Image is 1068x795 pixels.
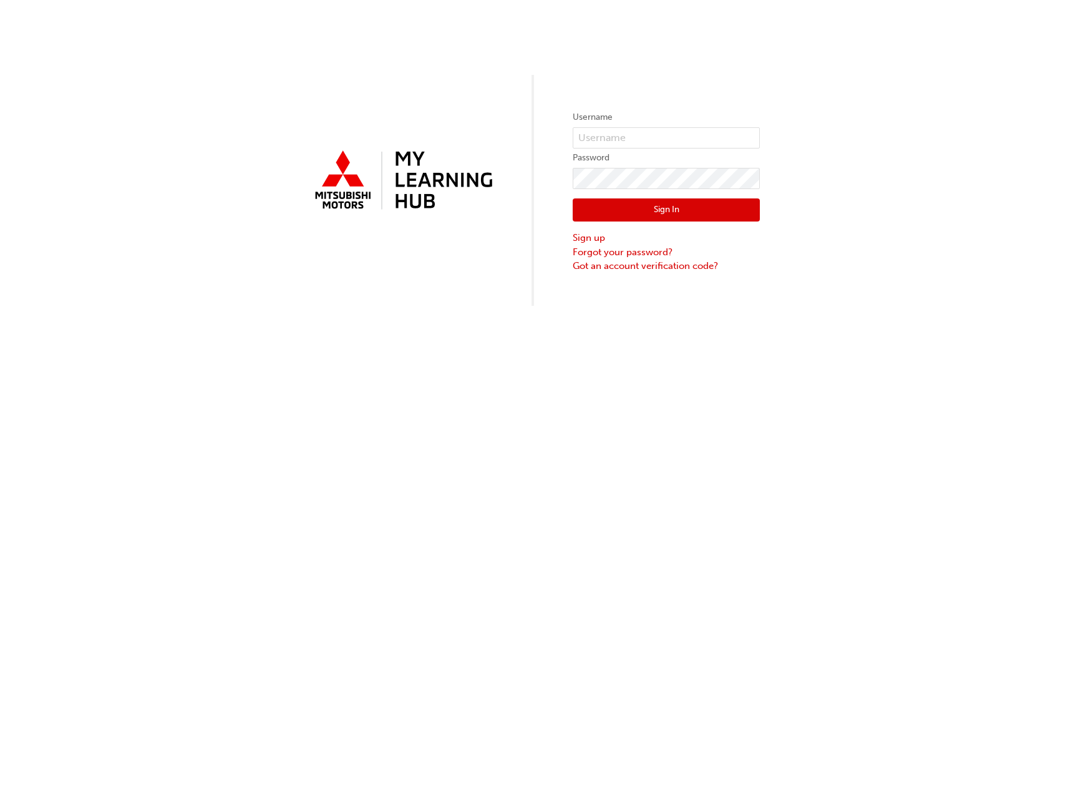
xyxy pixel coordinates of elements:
label: Username [573,110,760,125]
a: Forgot your password? [573,245,760,260]
button: Sign In [573,198,760,222]
input: Username [573,127,760,149]
a: Got an account verification code? [573,259,760,273]
a: Sign up [573,231,760,245]
label: Password [573,150,760,165]
img: mmal [308,145,495,217]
